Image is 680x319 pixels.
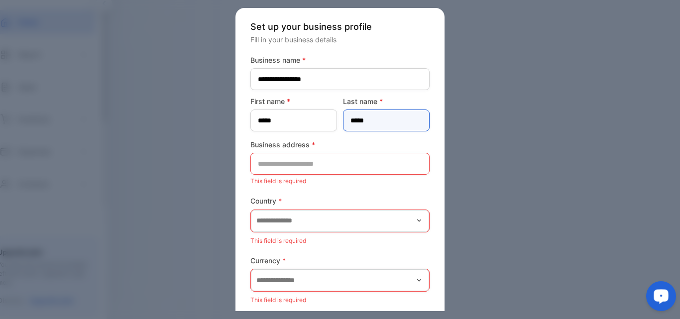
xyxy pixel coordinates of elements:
[250,196,430,206] label: Country
[250,294,430,307] p: This field is required
[250,96,337,106] label: First name
[250,255,430,266] label: Currency
[250,234,430,247] p: This field is required
[250,55,430,65] label: Business name
[250,175,430,188] p: This field is required
[638,277,680,319] iframe: LiveChat chat widget
[250,20,430,33] p: Set up your business profile
[250,139,430,150] label: Business address
[343,96,430,106] label: Last name
[250,34,430,45] p: Fill in your business details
